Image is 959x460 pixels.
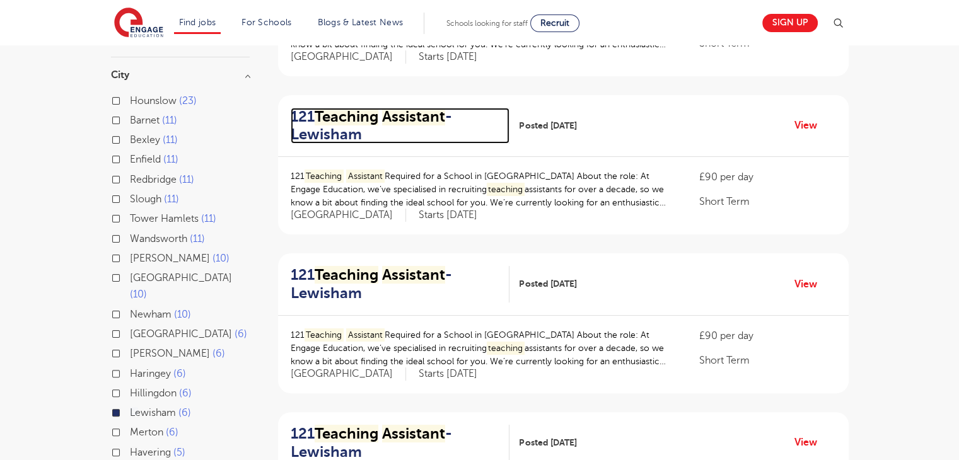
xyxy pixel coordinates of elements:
h3: City [111,70,250,80]
mark: Teaching [305,328,344,342]
input: Hillingdon 6 [130,388,138,396]
a: Find jobs [179,18,216,27]
input: Lewisham 6 [130,407,138,415]
input: Merton 6 [130,427,138,435]
span: [GEOGRAPHIC_DATA] [291,209,406,222]
span: 6 [166,427,178,438]
mark: Assistant [382,108,445,125]
p: £90 per day [699,170,835,185]
span: Posted [DATE] [519,436,576,449]
input: Haringey 6 [130,368,138,376]
span: [PERSON_NAME] [130,348,210,359]
input: Barnet 11 [130,115,138,123]
a: Sign up [762,14,818,32]
h2: 121 - Lewisham [291,108,500,144]
span: 23 [179,95,197,106]
span: 11 [164,193,179,205]
input: [GEOGRAPHIC_DATA] 10 [130,272,138,280]
span: Haringey [130,368,171,379]
a: View [794,434,827,451]
mark: Assistant [382,425,445,442]
mark: Assistant [346,328,385,342]
p: £90 per day [699,328,835,343]
mark: teaching [487,183,525,196]
mark: Teaching [305,170,344,183]
span: 11 [162,115,177,126]
a: 121Teaching Assistant- Lewisham [291,266,510,302]
span: [GEOGRAPHIC_DATA] [130,328,232,340]
span: 6 [173,368,186,379]
h2: 121 - Lewisham [291,266,500,302]
mark: Assistant [382,266,445,284]
span: Recruit [540,18,569,28]
span: Slough [130,193,161,205]
span: Enfield [130,154,161,165]
span: 11 [163,134,178,146]
p: Short Term [699,194,835,209]
span: [PERSON_NAME] [130,253,210,264]
p: Starts [DATE] [419,50,477,64]
span: Wandsworth [130,233,187,244]
span: Tower Hamlets [130,213,199,224]
span: 6 [179,388,192,399]
a: 121Teaching Assistant- Lewisham [291,108,510,144]
span: [GEOGRAPHIC_DATA] [130,272,232,284]
a: View [794,276,827,292]
p: 121 Required for a School in [GEOGRAPHIC_DATA] About the role: At Engage Education, we’ve special... [291,170,675,209]
a: View [794,117,827,134]
span: Havering [130,447,171,458]
mark: teaching [487,342,525,355]
input: [PERSON_NAME] 6 [130,348,138,356]
input: Tower Hamlets 11 [130,213,138,221]
p: 121 Required for a School in [GEOGRAPHIC_DATA] About the role: At Engage Education, we’ve special... [291,328,675,368]
span: Lewisham [130,407,176,418]
input: [PERSON_NAME] 10 [130,253,138,261]
a: Recruit [530,14,579,32]
span: 11 [201,213,216,224]
span: 10 [130,289,147,300]
span: 6 [178,407,191,418]
span: Bexley [130,134,160,146]
mark: Teaching [315,108,378,125]
span: Redbridge [130,174,177,185]
input: Wandsworth 11 [130,233,138,241]
span: 11 [163,154,178,165]
mark: Teaching [315,266,378,284]
span: Posted [DATE] [519,277,576,290]
span: 6 [235,328,247,340]
span: 10 [174,309,191,320]
span: Barnet [130,115,160,126]
span: 5 [173,447,185,458]
span: 6 [212,348,225,359]
a: Blogs & Latest News [318,18,404,27]
mark: Teaching [315,425,378,442]
input: Slough 11 [130,193,138,202]
p: Starts [DATE] [419,367,477,381]
span: Merton [130,427,163,438]
input: Enfield 11 [130,154,138,162]
input: Bexley 11 [130,134,138,142]
span: Schools looking for staff [446,19,528,28]
input: Newham 10 [130,309,138,317]
span: 11 [190,233,205,244]
input: Hounslow 23 [130,95,138,103]
img: Engage Education [114,8,163,39]
p: Short Term [699,353,835,368]
input: [GEOGRAPHIC_DATA] 6 [130,328,138,336]
span: [GEOGRAPHIC_DATA] [291,50,406,64]
input: Havering 5 [130,447,138,455]
span: 10 [212,253,230,264]
a: For Schools [241,18,291,27]
span: 11 [179,174,194,185]
mark: Assistant [346,170,385,183]
span: [GEOGRAPHIC_DATA] [291,367,406,381]
input: Redbridge 11 [130,174,138,182]
span: Hillingdon [130,388,177,399]
p: Starts [DATE] [419,209,477,222]
span: Hounslow [130,95,177,106]
span: Newham [130,309,171,320]
span: Posted [DATE] [519,119,576,132]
